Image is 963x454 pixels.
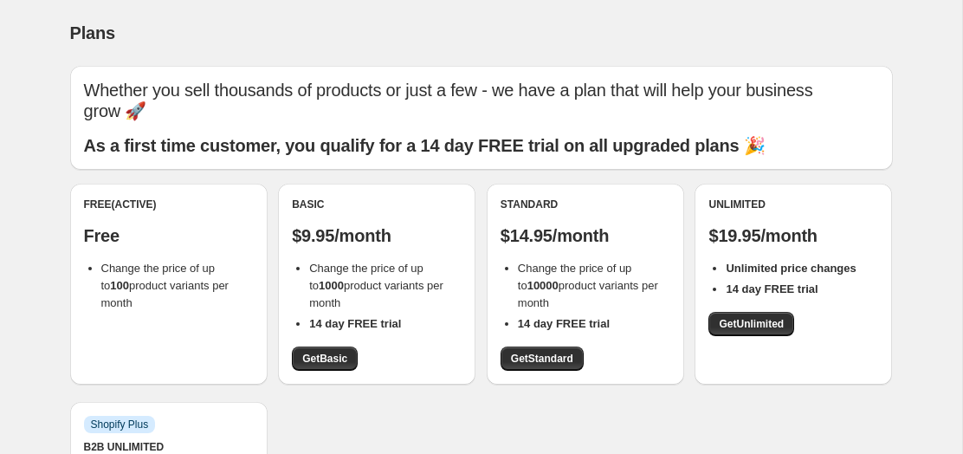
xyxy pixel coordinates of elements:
[84,136,766,155] b: As a first time customer, you qualify for a 14 day FREE trial on all upgraded plans 🎉
[84,225,254,246] p: Free
[309,262,443,309] span: Change the price of up to product variants per month
[518,262,658,309] span: Change the price of up to product variants per month
[70,23,115,42] span: Plans
[708,198,878,211] div: Unlimited
[726,282,818,295] b: 14 day FREE trial
[110,279,129,292] b: 100
[501,198,670,211] div: Standard
[527,279,559,292] b: 10000
[292,347,358,371] a: GetBasic
[319,279,344,292] b: 1000
[101,262,229,309] span: Change the price of up to product variants per month
[302,352,347,366] span: Get Basic
[309,317,401,330] b: 14 day FREE trial
[726,262,856,275] b: Unlimited price changes
[91,418,149,431] span: Shopify Plus
[518,317,610,330] b: 14 day FREE trial
[292,198,462,211] div: Basic
[719,317,784,331] span: Get Unlimited
[501,225,670,246] p: $14.95/month
[708,225,878,246] p: $19.95/month
[84,198,254,211] div: Free (Active)
[292,225,462,246] p: $9.95/month
[511,352,573,366] span: Get Standard
[84,80,879,121] p: Whether you sell thousands of products or just a few - we have a plan that will help your busines...
[501,347,584,371] a: GetStandard
[84,440,254,454] div: B2B Unlimited
[708,312,794,336] a: GetUnlimited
